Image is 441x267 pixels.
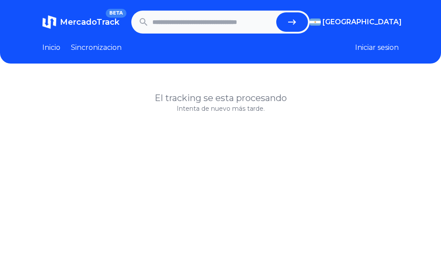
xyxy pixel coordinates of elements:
a: MercadoTrackBETA [42,15,119,29]
span: BETA [106,9,126,18]
button: [GEOGRAPHIC_DATA] [310,17,399,27]
h1: El tracking se esta procesando [42,92,399,104]
span: MercadoTrack [60,17,119,27]
p: Intenta de nuevo más tarde. [42,104,399,113]
a: Inicio [42,42,60,53]
a: Sincronizacion [71,42,122,53]
span: [GEOGRAPHIC_DATA] [322,17,402,27]
img: MercadoTrack [42,15,56,29]
img: Argentina [310,19,321,26]
button: Iniciar sesion [355,42,399,53]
